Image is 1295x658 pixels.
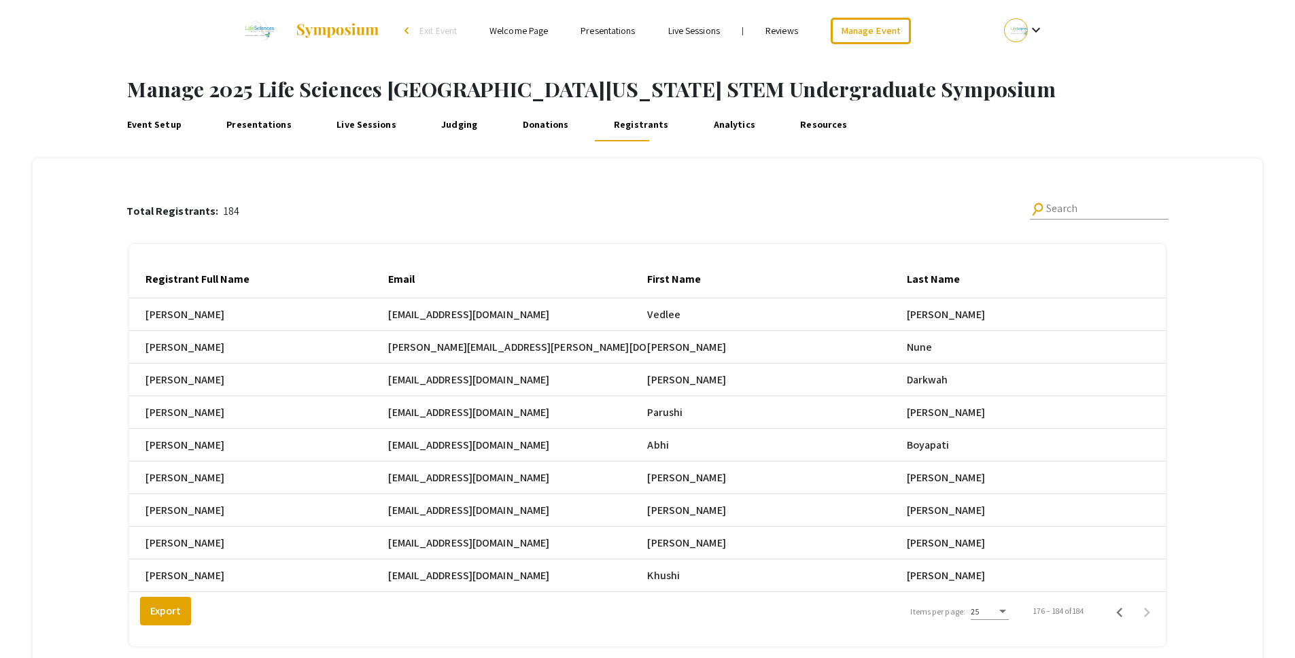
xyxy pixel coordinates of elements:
mat-cell: [EMAIL_ADDRESS][DOMAIN_NAME] [388,527,647,559]
div: Registrant Full Name [145,271,249,288]
mat-cell: [EMAIL_ADDRESS][DOMAIN_NAME] [388,559,647,592]
mat-cell: [PERSON_NAME] [129,527,388,559]
a: 2025 Life Sciences South Florida STEM Undergraduate Symposium [237,14,381,48]
a: Resources [797,109,850,141]
span: [PERSON_NAME] [647,535,725,551]
span: Khushi [647,568,680,584]
span: [PERSON_NAME] [647,372,725,388]
a: Donations [519,109,572,141]
a: Registrants [610,109,672,141]
div: arrow_back_ios [404,27,413,35]
a: Presentations [224,109,295,141]
mat-select: Items per page: [971,607,1009,617]
div: 184 [126,203,239,220]
span: [PERSON_NAME] [647,502,725,519]
span: Abhi [647,437,668,453]
span: [PERSON_NAME] [907,404,985,421]
div: Last Name [907,271,972,288]
div: Email Address [1166,271,1246,288]
div: First Name [647,271,701,288]
mat-cell: [EMAIL_ADDRESS][DOMAIN_NAME] [388,494,647,527]
mat-cell: [EMAIL_ADDRESS][DOMAIN_NAME] [388,462,647,494]
a: Reviews [765,24,798,37]
mat-cell: [EMAIL_ADDRESS][DOMAIN_NAME] [388,429,647,462]
span: Parushi [647,404,683,421]
div: Items per page: [910,606,965,618]
button: Expand account dropdown [990,15,1058,46]
span: Nune [907,339,932,356]
span: [PERSON_NAME] [907,502,985,519]
a: Welcome Page [489,24,548,37]
a: Live Sessions [334,109,400,141]
div: 176 – 184 of 184 [1033,605,1084,617]
a: Manage Event [831,18,911,44]
span: Vedlee [647,307,680,323]
mat-cell: [PERSON_NAME] [129,559,388,592]
mat-cell: [PERSON_NAME] [129,429,388,462]
div: Registrant Full Name [145,271,262,288]
mat-cell: [PERSON_NAME] [129,331,388,364]
button: Next page [1133,598,1160,625]
span: 25 [971,606,980,617]
a: Live Sessions [668,24,720,37]
div: Email Address [1166,271,1234,288]
div: First Name [647,271,713,288]
div: Email [388,271,415,288]
mat-cell: [EMAIL_ADDRESS][DOMAIN_NAME] [388,298,647,331]
span: [PERSON_NAME] [907,470,985,486]
mat-cell: [PERSON_NAME] [129,298,388,331]
mat-cell: [PERSON_NAME][EMAIL_ADDRESS][PERSON_NAME][DOMAIN_NAME] [388,331,647,364]
a: Presentations [581,24,635,37]
iframe: Chat [10,597,58,648]
button: Export [140,597,191,625]
p: Total Registrants: [126,203,224,220]
mat-cell: [PERSON_NAME] [129,396,388,429]
span: [PERSON_NAME] [907,535,985,551]
span: [PERSON_NAME] [907,307,985,323]
a: Event Setup [124,109,185,141]
mat-cell: [PERSON_NAME] [129,364,388,396]
span: [PERSON_NAME] [647,339,725,356]
mat-cell: [EMAIL_ADDRESS][DOMAIN_NAME] [388,396,647,429]
img: 2025 Life Sciences South Florida STEM Undergraduate Symposium [237,14,282,48]
span: [PERSON_NAME] [907,568,985,584]
button: Previous page [1106,598,1133,625]
div: Last Name [907,271,960,288]
span: Boyapati [907,437,950,453]
li: | [736,24,749,37]
mat-icon: Expand account dropdown [1028,22,1044,38]
span: Darkwah [907,372,948,388]
mat-cell: [PERSON_NAME] [129,494,388,527]
mat-cell: [EMAIL_ADDRESS][DOMAIN_NAME] [388,364,647,396]
span: [PERSON_NAME] [647,470,725,486]
a: Analytics [710,109,758,141]
span: Exit Event [419,24,457,37]
a: Judging [438,109,481,141]
img: Symposium by ForagerOne [295,22,380,39]
mat-cell: [PERSON_NAME] [129,462,388,494]
h1: Manage 2025 Life Sciences [GEOGRAPHIC_DATA][US_STATE] STEM Undergraduate Symposium [127,77,1295,101]
mat-icon: Search [1029,200,1047,218]
div: Email [388,271,427,288]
